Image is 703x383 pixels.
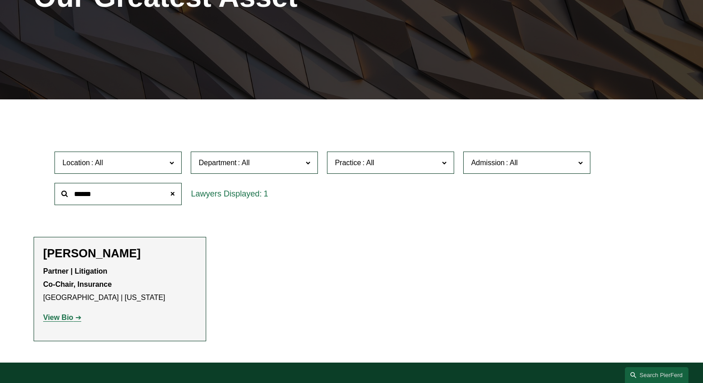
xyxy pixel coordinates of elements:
a: View Bio [43,314,81,321]
span: Department [198,159,237,167]
span: Practice [335,159,361,167]
span: 1 [264,189,268,198]
span: Admission [471,159,505,167]
span: Location [62,159,90,167]
h2: [PERSON_NAME] [43,246,197,260]
strong: Partner | Litigation [43,267,107,275]
p: [GEOGRAPHIC_DATA] | [US_STATE] [43,265,197,304]
strong: Co-Chair, Insurance [43,280,112,288]
a: Search this site [625,367,688,383]
strong: View Bio [43,314,73,321]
